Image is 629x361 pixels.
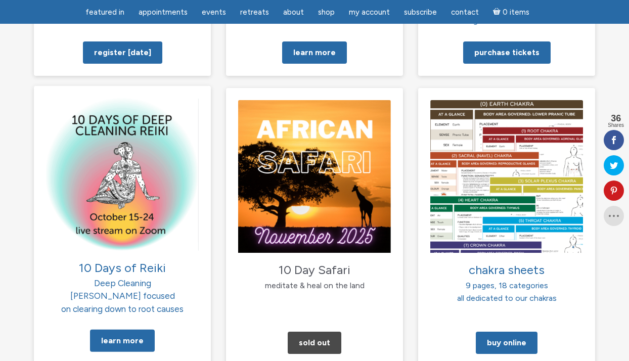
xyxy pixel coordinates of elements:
[493,8,503,17] i: Cart
[349,8,390,17] span: My Account
[404,8,437,17] span: Subscribe
[85,8,124,17] span: featured in
[283,8,304,17] span: About
[445,3,485,22] a: Contact
[343,3,396,22] a: My Account
[463,41,551,64] a: Purchase tickets
[487,2,535,22] a: Cart0 items
[469,262,545,277] span: chakra sheets
[312,3,341,22] a: Shop
[318,8,335,17] span: Shop
[476,332,537,354] a: Buy Online
[196,3,232,22] a: Events
[467,16,547,25] span: higher consciousness
[90,330,155,352] a: Learn More
[279,262,350,277] span: 10 Day Safari
[234,3,275,22] a: Retreats
[608,114,624,123] span: 36
[79,3,130,22] a: featured in
[608,123,624,128] span: Shares
[139,8,188,17] span: Appointments
[265,281,365,290] span: meditate & heal on the land
[132,3,194,22] a: Appointments
[83,41,162,64] a: Register [DATE]
[398,3,443,22] a: Subscribe
[70,263,175,301] span: Deep Cleaning [PERSON_NAME] focused
[61,303,184,313] span: on clearing down to root causes
[79,260,166,275] span: 10 Days of Reiki
[277,3,310,22] a: About
[503,9,529,16] span: 0 items
[457,293,557,303] span: all dedicated to our chakras
[451,8,479,17] span: Contact
[282,41,347,64] a: Learn more
[466,281,548,290] span: 9 pages, 18 categories
[202,8,226,17] span: Events
[288,332,341,354] a: Sold Out
[240,8,269,17] span: Retreats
